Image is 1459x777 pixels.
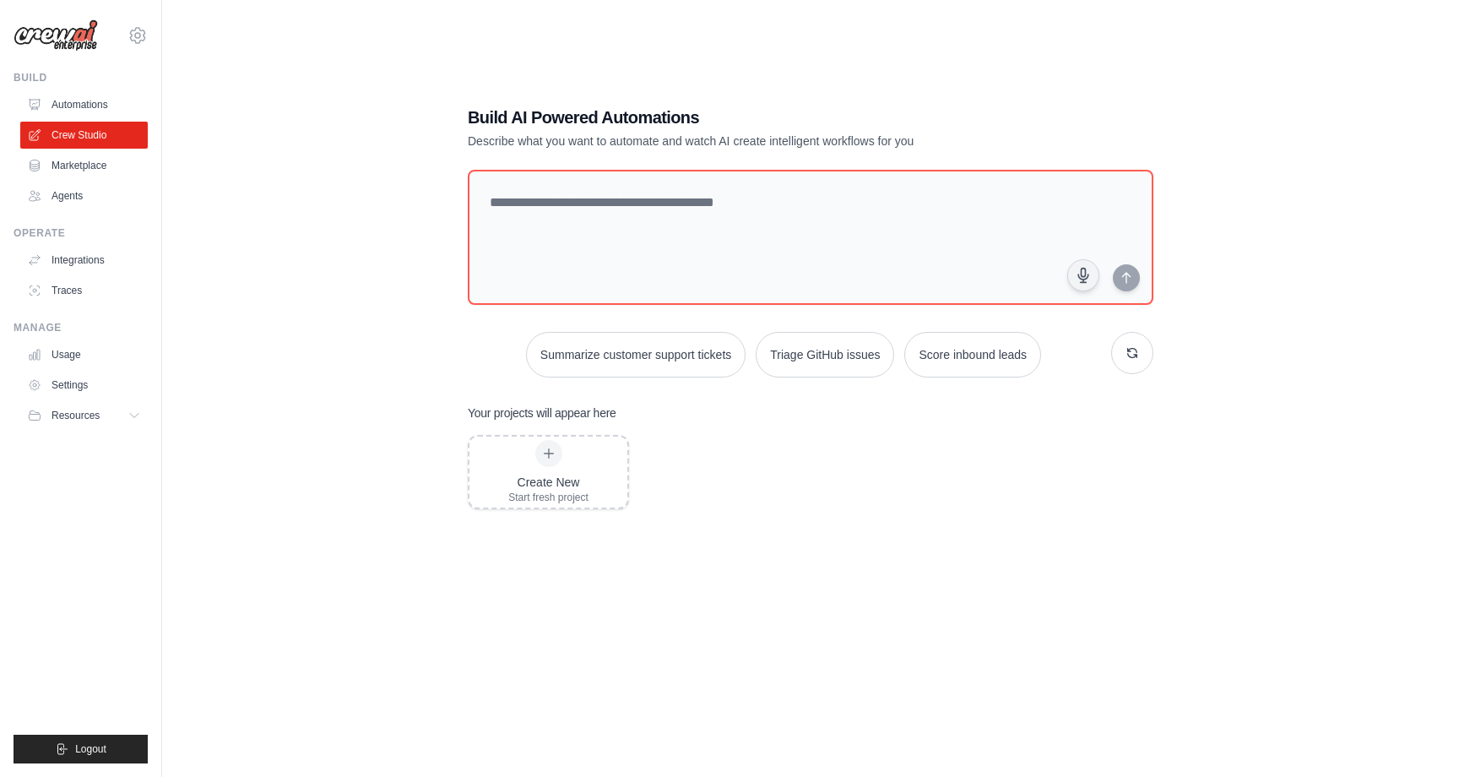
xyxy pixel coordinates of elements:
[20,91,148,118] a: Automations
[904,332,1041,378] button: Score inbound leads
[526,332,746,378] button: Summarize customer support tickets
[1067,259,1099,291] button: Click to speak your automation idea
[14,71,148,84] div: Build
[52,409,100,422] span: Resources
[508,491,588,504] div: Start fresh project
[508,474,588,491] div: Create New
[20,122,148,149] a: Crew Studio
[468,133,1035,149] p: Describe what you want to automate and watch AI create intelligent workflows for you
[20,182,148,209] a: Agents
[20,341,148,368] a: Usage
[756,332,894,378] button: Triage GitHub issues
[20,247,148,274] a: Integrations
[20,277,148,304] a: Traces
[14,321,148,334] div: Manage
[20,372,148,399] a: Settings
[14,226,148,240] div: Operate
[14,19,98,52] img: Logo
[20,402,148,429] button: Resources
[75,742,106,756] span: Logout
[468,106,1035,129] h1: Build AI Powered Automations
[20,152,148,179] a: Marketplace
[14,735,148,763] button: Logout
[1111,332,1153,374] button: Get new suggestions
[468,405,616,421] h3: Your projects will appear here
